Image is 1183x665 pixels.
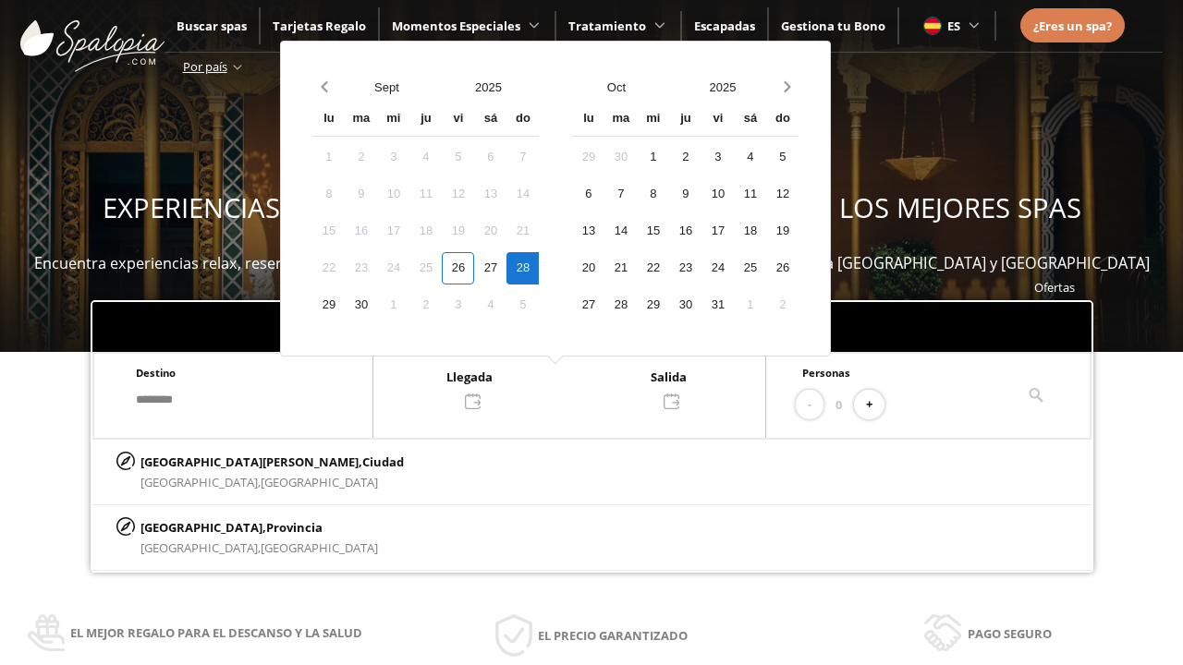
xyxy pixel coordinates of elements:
[437,71,539,103] button: Open years overlay
[442,289,474,321] div: 3
[637,178,669,211] div: 8
[140,474,261,490] span: [GEOGRAPHIC_DATA],
[604,141,637,174] div: 30
[506,252,539,284] div: 28
[474,103,506,136] div: sá
[273,18,366,34] a: Tarjetas Regalo
[409,103,442,136] div: ju
[734,103,766,136] div: sá
[538,625,688,646] span: El precio garantizado
[572,178,604,211] div: 6
[506,289,539,321] div: 5
[20,2,165,72] img: ImgLogoSpalopia.BvClDcEz.svg
[1033,16,1112,36] a: ¿Eres un spa?
[506,103,539,136] div: do
[775,71,799,103] button: Next month
[572,103,799,321] div: Calendar wrapper
[183,58,227,75] span: Por país
[442,178,474,211] div: 12
[377,252,409,284] div: 24
[694,18,755,34] a: Escapadas
[669,178,701,211] div: 9
[1034,279,1075,296] a: Ofertas
[409,289,442,321] div: 2
[442,103,474,136] div: vi
[140,517,378,538] p: [GEOGRAPHIC_DATA],
[377,215,409,248] div: 17
[637,252,669,284] div: 22
[604,215,637,248] div: 14
[669,103,701,136] div: ju
[669,289,701,321] div: 30
[572,215,604,248] div: 13
[572,103,604,136] div: lu
[474,252,506,284] div: 27
[377,103,409,136] div: mi
[442,252,474,284] div: 26
[604,178,637,211] div: 7
[572,289,604,321] div: 27
[637,215,669,248] div: 15
[345,178,377,211] div: 9
[572,141,604,174] div: 29
[669,71,775,103] button: Open years overlay
[766,141,799,174] div: 5
[604,252,637,284] div: 21
[734,178,766,211] div: 11
[312,103,345,136] div: lu
[312,252,345,284] div: 22
[766,215,799,248] div: 19
[474,178,506,211] div: 13
[345,289,377,321] div: 30
[345,252,377,284] div: 23
[442,215,474,248] div: 19
[734,141,766,174] div: 4
[312,215,345,248] div: 15
[312,141,539,321] div: Calendar days
[409,252,442,284] div: 25
[345,141,377,174] div: 2
[261,539,378,556] span: [GEOGRAPHIC_DATA]
[506,141,539,174] div: 7
[1033,18,1112,34] span: ¿Eres un spa?
[968,623,1052,644] span: Pago seguro
[669,215,701,248] div: 16
[70,623,362,643] span: El mejor regalo para el descanso y la salud
[177,18,247,34] span: Buscar spas
[734,215,766,248] div: 18
[734,289,766,321] div: 1
[34,253,1150,273] span: Encuentra experiencias relax, reserva bonos spas y escapadas wellness para disfrutar en más de 40...
[563,71,669,103] button: Open months overlay
[637,103,669,136] div: mi
[572,141,799,321] div: Calendar days
[835,394,842,415] span: 0
[377,289,409,321] div: 1
[637,141,669,174] div: 1
[345,103,377,136] div: ma
[409,141,442,174] div: 4
[781,18,885,34] a: Gestiona tu Bono
[474,289,506,321] div: 4
[669,252,701,284] div: 23
[604,103,637,136] div: ma
[766,252,799,284] div: 26
[335,71,437,103] button: Open months overlay
[312,289,345,321] div: 29
[312,141,345,174] div: 1
[701,289,734,321] div: 31
[506,178,539,211] div: 14
[103,189,1081,226] span: EXPERIENCIAS WELLNESS PARA REGALAR Y DISFRUTAR EN LOS MEJORES SPAS
[474,215,506,248] div: 20
[734,252,766,284] div: 25
[261,474,378,490] span: [GEOGRAPHIC_DATA]
[604,289,637,321] div: 28
[377,141,409,174] div: 3
[266,519,323,536] span: Provincia
[802,366,850,380] span: Personas
[701,178,734,211] div: 10
[766,103,799,136] div: do
[701,103,734,136] div: vi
